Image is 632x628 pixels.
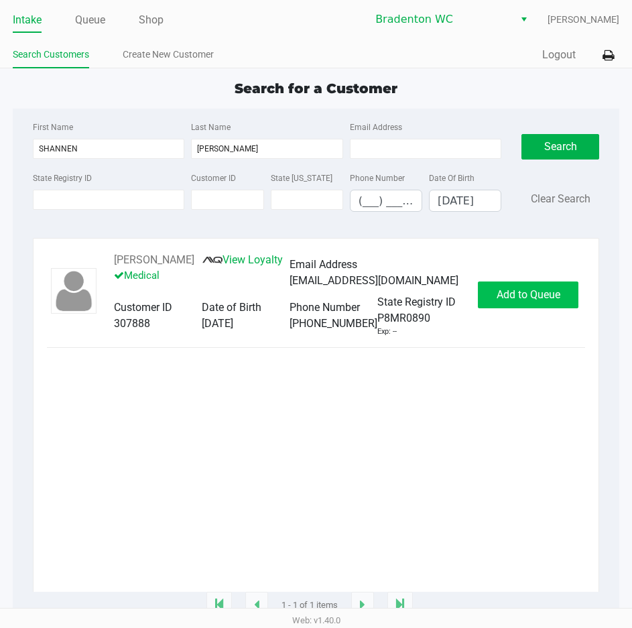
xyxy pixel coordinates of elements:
[202,253,283,266] a: View Loyalty
[350,121,402,133] label: Email Address
[351,190,422,211] input: Format: (999) 999-9999
[281,599,338,612] span: 1 - 1 of 1 items
[114,301,172,314] span: Customer ID
[542,47,576,63] button: Logout
[290,258,357,271] span: Email Address
[245,592,268,619] app-submit-button: Previous
[375,11,506,27] span: Bradenton WC
[290,274,458,287] span: [EMAIL_ADDRESS][DOMAIN_NAME]
[139,11,164,29] a: Shop
[114,268,290,284] p: Medical
[350,190,422,212] kendo-maskedtextbox: Format: (999) 999-9999
[548,13,619,27] span: [PERSON_NAME]
[531,191,590,207] button: Clear Search
[271,172,332,184] label: State [US_STATE]
[191,121,231,133] label: Last Name
[350,172,405,184] label: Phone Number
[377,326,397,338] div: Exp: --
[235,80,397,97] span: Search for a Customer
[521,134,599,160] button: Search
[191,172,236,184] label: Customer ID
[429,172,475,184] label: Date Of Birth
[123,46,214,63] a: Create New Customer
[429,190,501,212] kendo-maskedtextbox: Format: MM/DD/YYYY
[33,121,73,133] label: First Name
[377,310,430,326] span: P8MR0890
[377,296,456,308] span: State Registry ID
[206,592,232,619] app-submit-button: Move to first page
[75,11,105,29] a: Queue
[497,288,560,301] span: Add to Queue
[202,301,261,314] span: Date of Birth
[292,615,340,625] span: Web: v1.40.0
[290,317,377,330] span: [PHONE_NUMBER]
[351,592,374,619] app-submit-button: Next
[114,317,150,330] span: 307888
[430,190,501,211] input: Format: MM/DD/YYYY
[387,592,413,619] app-submit-button: Move to last page
[202,317,233,330] span: [DATE]
[13,46,89,63] a: Search Customers
[478,281,578,308] button: Add to Queue
[13,11,42,29] a: Intake
[290,301,360,314] span: Phone Number
[114,252,194,268] button: See customer info
[514,7,533,32] button: Select
[33,172,92,184] label: State Registry ID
